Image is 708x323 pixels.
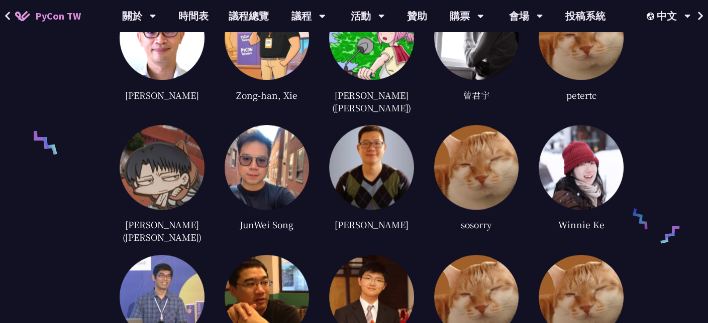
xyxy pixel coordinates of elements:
img: 666459b874776088829a0fab84ecbfc6.jpg [539,125,624,210]
div: 曾君宇 [434,87,519,102]
a: PyCon TW [5,4,91,29]
img: Home icon of PyCon TW 2025 [15,11,30,21]
div: [PERSON_NAME]([PERSON_NAME]) [329,87,414,115]
div: petertc [539,87,624,102]
div: Zong-han, Xie [225,87,310,102]
div: [PERSON_NAME] [329,217,414,232]
div: [PERSON_NAME] [120,87,205,102]
span: PyCon TW [35,9,81,24]
img: 16744c180418750eaf2695dae6de9abb.jpg [120,125,205,210]
img: cc92e06fafd13445e6a1d6468371e89a.jpg [225,125,310,210]
img: Locale Icon [647,13,657,20]
div: Winnie Ke [539,217,624,232]
img: default.0dba411.jpg [434,125,519,210]
div: sosorry [434,217,519,232]
img: 2fb25c4dbcc2424702df8acae420c189.jpg [329,125,414,210]
div: JunWei Song [225,217,310,232]
div: [PERSON_NAME] ([PERSON_NAME]) [120,217,205,245]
